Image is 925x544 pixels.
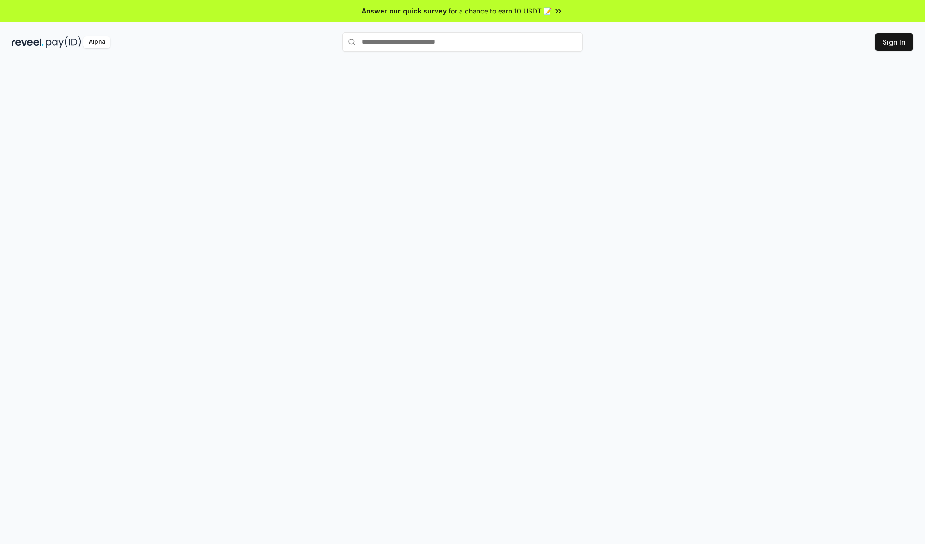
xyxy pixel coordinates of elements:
div: Alpha [83,36,110,48]
img: pay_id [46,36,81,48]
span: for a chance to earn 10 USDT 📝 [449,6,552,16]
button: Sign In [875,33,913,51]
img: reveel_dark [12,36,44,48]
span: Answer our quick survey [362,6,447,16]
